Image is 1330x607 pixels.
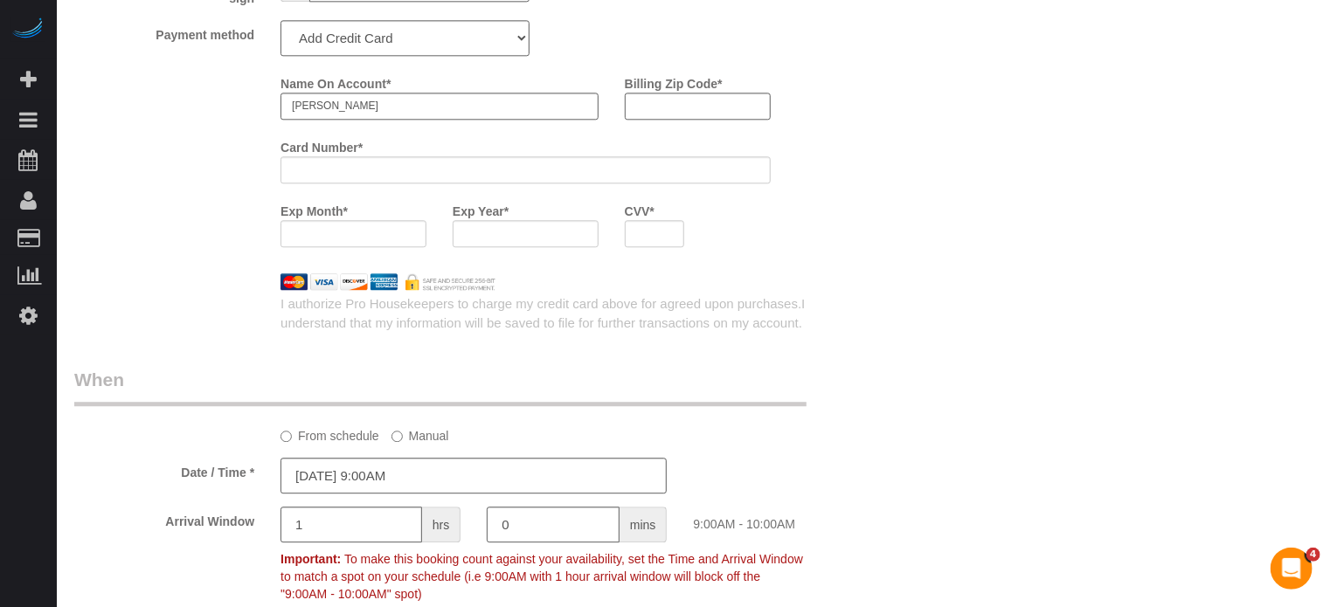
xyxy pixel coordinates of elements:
iframe: Intercom live chat [1271,548,1313,590]
span: 4 [1306,548,1320,562]
label: Exp Month [281,197,348,220]
input: From schedule [281,431,292,442]
div: I authorize Pro Housekeepers to charge my credit card above for agreed upon purchases. [267,294,886,332]
input: Manual [391,431,403,442]
img: Automaid Logo [10,17,45,42]
label: Payment method [61,20,267,44]
label: Manual [391,421,449,445]
label: Name On Account [281,69,391,93]
label: Billing Zip Code [625,69,723,93]
label: Card Number [281,133,363,156]
strong: Important: [281,552,341,566]
input: MM/DD/YYYY HH:MM [281,458,667,493]
span: I understand that my information will be saved to file for further transactions on my account. [281,296,805,329]
span: mins [620,507,668,542]
label: Arrival Window [61,507,267,530]
img: credit cards [267,273,509,291]
span: To make this booking count against your availability, set the Time and Arrival Window to match a ... [281,552,803,601]
label: Date / Time * [61,458,267,481]
span: hrs [422,507,461,542]
legend: When [74,367,807,406]
label: From schedule [281,421,379,445]
label: Exp Year [453,197,509,220]
div: 9:00AM - 10:00AM [680,507,886,533]
label: CVV [625,197,655,220]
